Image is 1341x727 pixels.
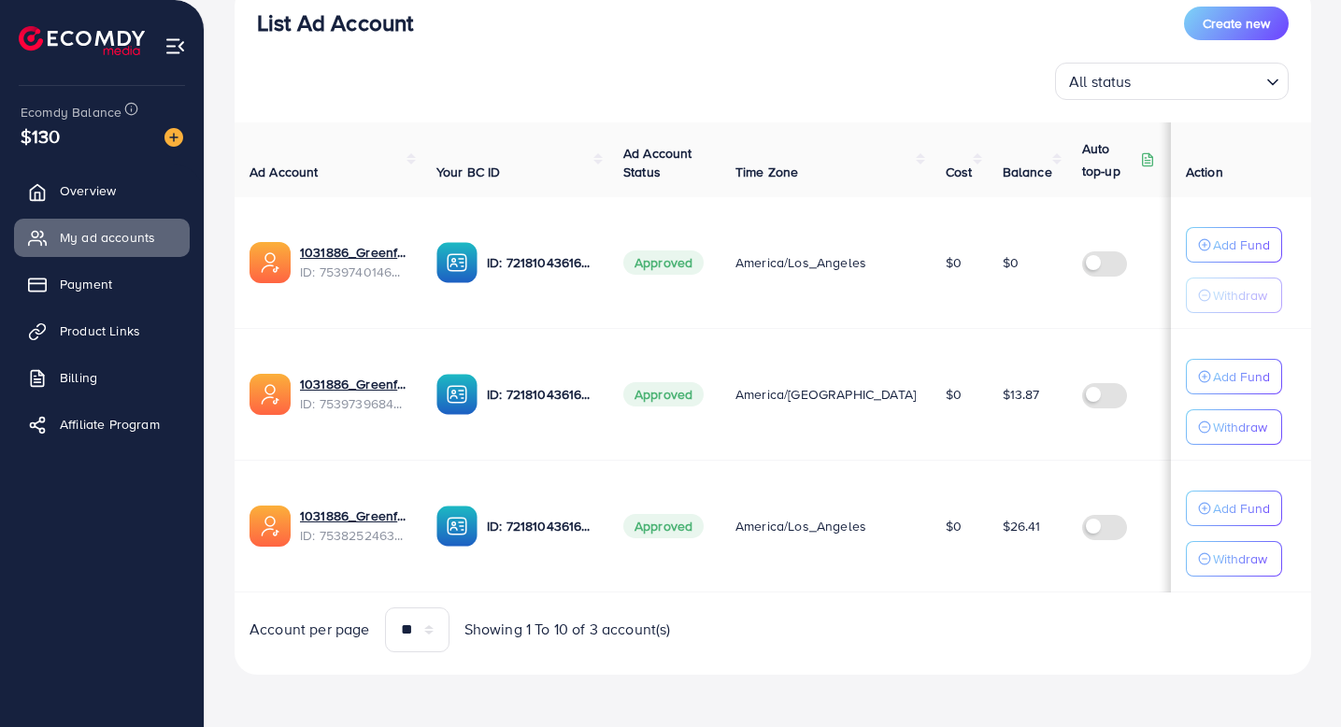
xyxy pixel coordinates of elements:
[21,122,61,150] span: $130
[1186,359,1282,394] button: Add Fund
[14,406,190,443] a: Affiliate Program
[164,36,186,57] img: menu
[1003,163,1052,181] span: Balance
[1186,541,1282,577] button: Withdraw
[1213,497,1270,520] p: Add Fund
[1186,409,1282,445] button: Withdraw
[1137,64,1259,95] input: Search for option
[14,359,190,396] a: Billing
[250,619,370,640] span: Account per page
[300,506,407,545] div: <span class='underline'>1031886_Greenfecom_1755136292418</span></br>7538252463514714130
[1213,416,1267,438] p: Withdraw
[257,9,413,36] h3: List Ad Account
[1186,227,1282,263] button: Add Fund
[623,382,704,406] span: Approved
[14,219,190,256] a: My ad accounts
[21,103,121,121] span: Ecomdy Balance
[1055,63,1289,100] div: Search for option
[623,250,704,275] span: Approved
[1213,234,1270,256] p: Add Fund
[250,242,291,283] img: ic-ads-acc.e4c84228.svg
[300,506,407,525] a: 1031886_Greenfecom_1755136292418
[60,321,140,340] span: Product Links
[1213,284,1267,306] p: Withdraw
[14,172,190,209] a: Overview
[19,26,145,55] img: logo
[436,242,478,283] img: ic-ba-acc.ded83a64.svg
[436,163,501,181] span: Your BC ID
[300,394,407,413] span: ID: 7539739684470915079
[1065,68,1135,95] span: All status
[250,506,291,547] img: ic-ads-acc.e4c84228.svg
[60,181,116,200] span: Overview
[164,128,183,147] img: image
[60,275,112,293] span: Payment
[735,517,866,535] span: America/Los_Angeles
[1184,7,1289,40] button: Create new
[623,514,704,538] span: Approved
[946,163,973,181] span: Cost
[300,243,407,281] div: <span class='underline'>1031886_Greenfecom02_1755482628164</span></br>7539740146200330257
[300,263,407,281] span: ID: 7539740146200330257
[300,243,407,262] a: 1031886_Greenfecom02_1755482628164
[250,374,291,415] img: ic-ads-acc.e4c84228.svg
[946,517,962,535] span: $0
[300,375,407,413] div: <span class='underline'>1031886_Greenfecom03_1755482651341</span></br>7539739684470915079
[735,163,798,181] span: Time Zone
[487,515,593,537] p: ID: 7218104361627566082
[14,312,190,349] a: Product Links
[1262,643,1327,713] iframe: Chat
[60,415,160,434] span: Affiliate Program
[735,385,916,404] span: America/[GEOGRAPHIC_DATA]
[1082,137,1136,182] p: Auto top-up
[623,144,692,181] span: Ad Account Status
[1003,253,1019,272] span: $0
[735,253,866,272] span: America/Los_Angeles
[436,374,478,415] img: ic-ba-acc.ded83a64.svg
[946,385,962,404] span: $0
[464,619,671,640] span: Showing 1 To 10 of 3 account(s)
[250,163,319,181] span: Ad Account
[300,375,407,393] a: 1031886_Greenfecom03_1755482651341
[60,228,155,247] span: My ad accounts
[1003,385,1040,404] span: $13.87
[14,265,190,303] a: Payment
[1186,278,1282,313] button: Withdraw
[1003,517,1041,535] span: $26.41
[300,526,407,545] span: ID: 7538252463514714130
[487,251,593,274] p: ID: 7218104361627566082
[1186,163,1223,181] span: Action
[1213,365,1270,388] p: Add Fund
[1213,548,1267,570] p: Withdraw
[487,383,593,406] p: ID: 7218104361627566082
[60,368,97,387] span: Billing
[1203,14,1270,33] span: Create new
[436,506,478,547] img: ic-ba-acc.ded83a64.svg
[1186,491,1282,526] button: Add Fund
[946,253,962,272] span: $0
